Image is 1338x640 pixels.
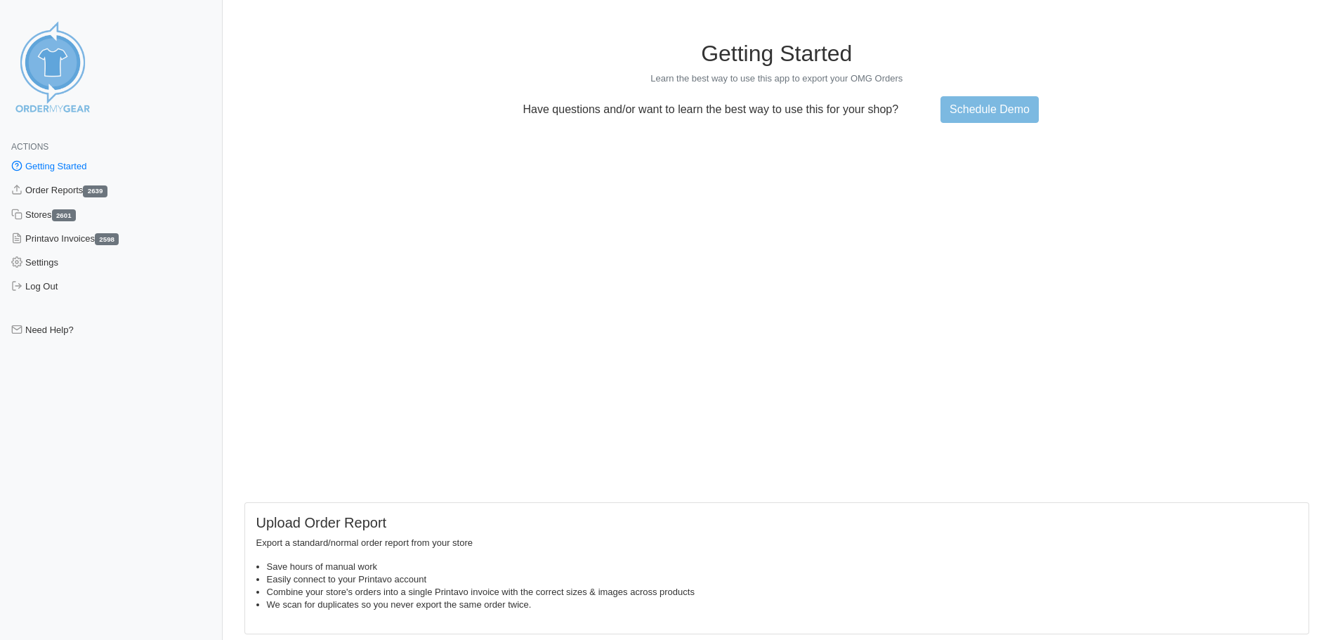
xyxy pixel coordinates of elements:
[256,537,1298,549] p: Export a standard/normal order report from your store
[267,561,1298,573] li: Save hours of manual work
[267,586,1298,599] li: Combine your store's orders into a single Printavo invoice with the correct sizes & images across...
[95,233,119,245] span: 2598
[83,185,107,197] span: 2639
[256,514,1298,531] h5: Upload Order Report
[515,103,907,116] p: Have questions and/or want to learn the best way to use this for your shop?
[244,72,1310,85] p: Learn the best way to use this app to export your OMG Orders
[940,96,1039,123] a: Schedule Demo
[267,599,1298,611] li: We scan for duplicates so you never export the same order twice.
[11,142,48,152] span: Actions
[52,209,76,221] span: 2601
[267,573,1298,586] li: Easily connect to your Printavo account
[244,40,1310,67] h1: Getting Started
